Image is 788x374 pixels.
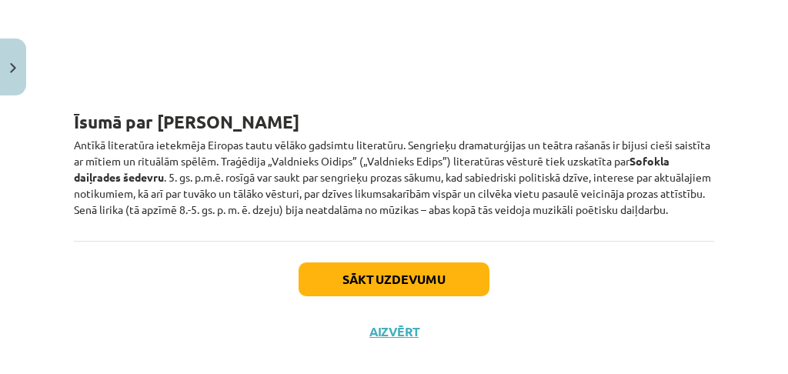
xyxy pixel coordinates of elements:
[74,154,669,184] b: Sofokla daiļrades šedevru
[299,262,489,296] button: Sākt uzdevumu
[10,63,16,73] img: icon-close-lesson-0947bae3869378f0d4975bcd49f059093ad1ed9edebbc8119c70593378902aed.svg
[74,137,714,218] p: Antīkā literatūra ietekmēja Eiropas tautu vēlāko gadsimtu literatūru. Sengrieķu dramaturģijas un ...
[365,324,423,339] button: Aizvērt
[74,111,299,133] strong: Īsumā par [PERSON_NAME]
